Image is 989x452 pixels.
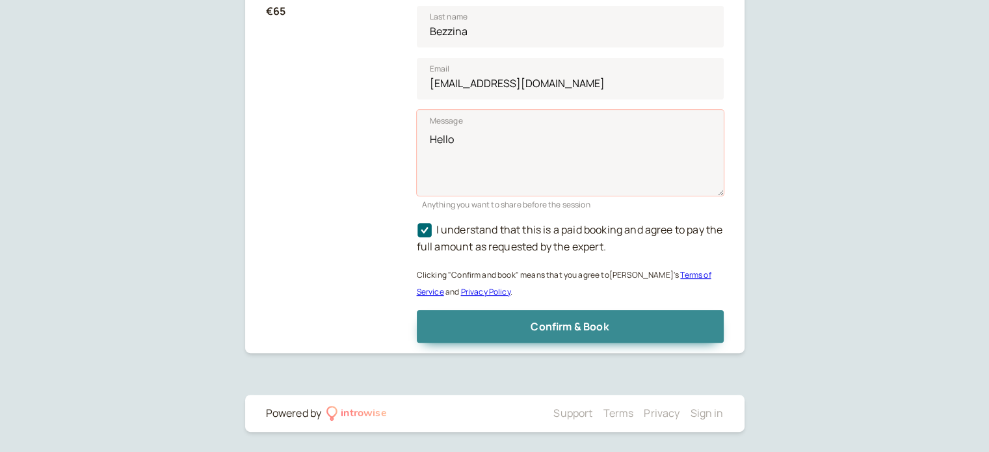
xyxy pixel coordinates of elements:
div: Powered by [266,405,322,422]
a: Privacy [644,406,679,420]
span: Email [430,62,450,75]
a: Terms [603,406,633,420]
div: Anything you want to share before the session [417,196,724,211]
a: Support [553,406,592,420]
small: Clicking "Confirm and book" means that you agree to [PERSON_NAME] ' s and . [417,269,711,297]
textarea: Message [417,110,724,196]
input: Email [417,58,724,100]
span: Message [430,114,463,127]
div: introwise [341,405,386,422]
b: €65 [266,4,285,18]
a: Terms of Service [417,269,711,297]
span: Last name [430,10,468,23]
span: Confirm & Book [531,319,609,334]
button: Confirm & Book [417,310,724,343]
a: introwise [326,405,387,422]
a: Privacy Policy [460,286,510,297]
input: Last name [417,6,724,47]
span: I understand that this is a paid booking and agree to pay the full amount as requested by the exp... [417,222,723,254]
a: Sign in [690,406,723,420]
